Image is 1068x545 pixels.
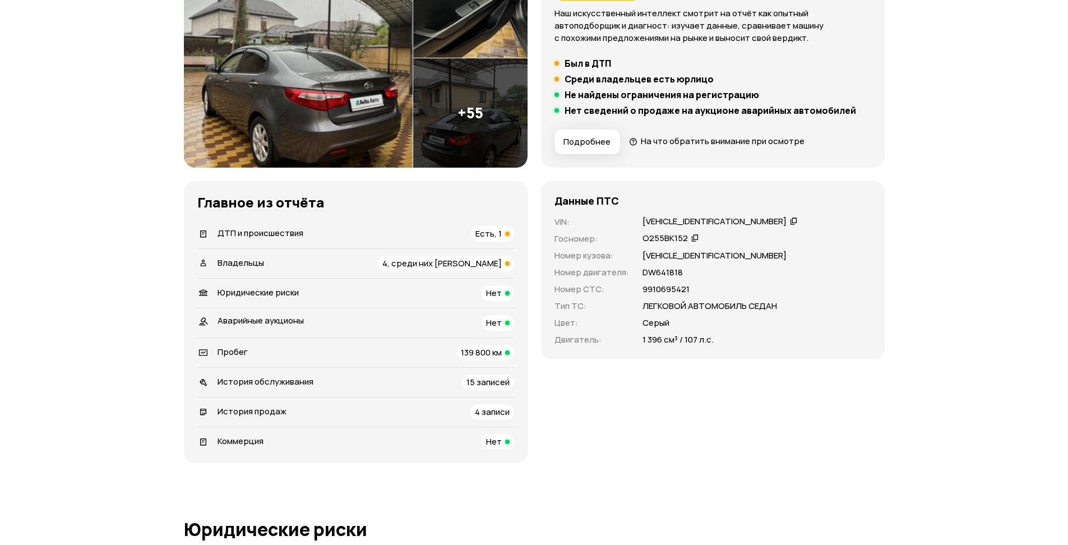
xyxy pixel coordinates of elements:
p: VIN : [554,216,629,228]
span: Подробнее [563,136,611,147]
span: 15 записей [466,376,510,388]
a: На что обратить внимание при осмотре [629,135,805,147]
p: 9910695421 [642,283,690,295]
p: Двигатель : [554,334,629,346]
span: Есть, 1 [475,228,502,239]
span: Нет [486,287,502,299]
p: Тип ТС : [554,300,629,312]
span: Коммерция [218,435,263,447]
span: Аварийные аукционы [218,315,304,326]
span: 139 800 км [461,347,502,358]
button: Подробнее [554,130,620,154]
span: Владельцы [218,257,264,269]
p: ЛЕГКОВОЙ АВТОМОБИЛЬ СЕДАН [642,300,777,312]
h1: Юридические риски [184,519,885,539]
p: Номер двигателя : [554,266,629,279]
p: [VEHICLE_IDENTIFICATION_NUMBER] [642,250,787,262]
span: Юридические риски [218,287,299,298]
span: Нет [486,436,502,447]
div: [VEHICLE_IDENTIFICATION_NUMBER] [642,216,787,228]
p: Госномер : [554,233,629,245]
div: О255ВК152 [642,233,688,244]
p: Наш искусственный интеллект смотрит на отчёт как опытный автоподборщик и диагност: изучает данные... [554,7,871,44]
span: ДТП и происшествия [218,227,303,239]
span: История продаж [218,405,286,417]
span: Нет [486,317,502,329]
span: Пробег [218,346,248,358]
p: 1 396 см³ / 107 л.с. [642,334,714,346]
h3: Главное из отчёта [197,195,514,210]
h5: Нет сведений о продаже на аукционе аварийных автомобилей [565,105,856,116]
h4: Данные ПТС [554,195,619,207]
p: Серый [642,317,669,329]
span: 4 записи [475,406,510,418]
h5: Был в ДТП [565,58,611,69]
span: На что обратить внимание при осмотре [641,135,805,147]
span: История обслуживания [218,376,313,387]
h5: Среди владельцев есть юрлицо [565,73,714,85]
p: DW641818 [642,266,683,279]
p: Цвет : [554,317,629,329]
h5: Не найдены ограничения на регистрацию [565,89,759,100]
p: Номер СТС : [554,283,629,295]
span: 4, среди них [PERSON_NAME] [382,257,502,269]
p: Номер кузова : [554,250,629,262]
